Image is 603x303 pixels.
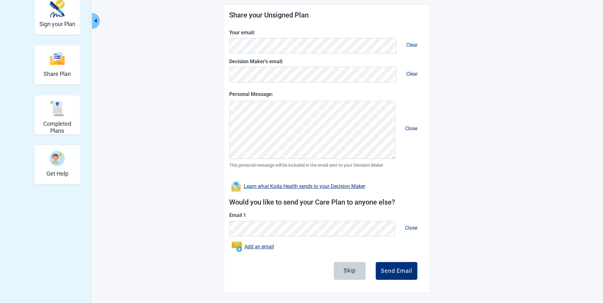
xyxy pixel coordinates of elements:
[400,220,422,236] span: Close
[229,90,425,98] label: Personal Message:
[376,262,417,280] button: Send Email
[229,239,277,254] button: Add an email
[244,243,274,251] a: Add an email
[334,262,366,280] button: Skip
[44,71,71,77] h2: Share Plan
[229,211,425,219] label: Email 1
[37,120,78,134] h2: Completed Plans
[229,29,425,37] label: Your email:
[229,57,425,65] label: Decision Maker's email:
[92,13,100,29] button: Collapse menu
[399,37,425,54] button: Clear
[93,18,99,24] span: caret-left
[344,267,356,273] div: Skip
[34,145,80,185] div: Get Help
[50,151,65,166] img: person-question-x68TBcxA.svg
[401,37,423,53] span: Clear
[34,95,80,135] div: Completed Plans
[399,65,425,83] button: Clear
[34,45,80,85] div: Share Plan
[46,170,68,177] h2: Get Help
[39,21,75,28] h2: Sign your Plan
[244,184,365,189] div: Learn what Koda Health sends to your Decision Maker
[381,268,412,274] div: Send Email
[398,124,424,133] button: Remove
[398,219,424,237] button: Close
[50,101,65,116] img: svg%3e
[229,162,425,169] span: This personal message will be included in the email sent to your Decision Maker
[229,197,425,208] h2: Would you like to send your Care Plan to anyone else?
[229,10,425,21] h2: Share your Unsigned Plan
[400,120,422,137] span: Close
[401,66,423,82] span: Clear
[229,179,367,192] button: Learn what Koda Health sends to your Decision Maker
[50,52,65,65] img: svg%3e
